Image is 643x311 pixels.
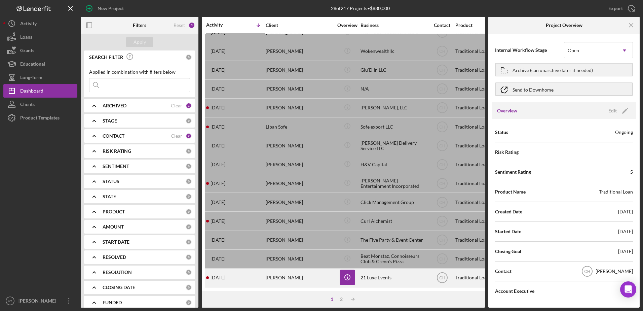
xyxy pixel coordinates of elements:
[602,2,640,15] button: Export
[361,269,428,287] div: 21 Luxe Events
[455,193,523,211] div: Traditional Loan
[3,111,77,125] button: Product Templates
[186,163,192,169] div: 0
[266,61,333,79] div: [PERSON_NAME]
[126,37,153,47] button: Apply
[513,64,593,76] div: Archive (can unarchive later if needed)
[439,87,445,92] text: CH
[568,48,579,53] div: Open
[455,99,523,117] div: Traditional Loan
[211,143,225,148] time: 2025-07-08 14:26
[608,106,617,116] div: Edit
[186,194,192,200] div: 0
[584,269,590,274] text: CH
[98,2,124,15] div: New Project
[186,103,192,109] div: 1
[337,297,346,302] div: 2
[599,188,633,195] div: Traditional Loan
[211,105,225,110] time: 2025-07-17 19:58
[103,270,132,275] b: RESOLUTION
[495,82,633,96] button: Send to Downhome
[455,250,523,268] div: Traditional Loan
[455,231,523,249] div: Traditional Loan
[266,42,333,60] div: [PERSON_NAME]
[103,300,122,305] b: FUNDED
[439,30,445,35] text: CH
[103,148,131,154] b: RISK RATING
[103,103,126,108] b: ARCHIVED
[186,284,192,290] div: 0
[266,99,333,117] div: [PERSON_NAME]
[630,169,633,175] div: 5
[211,48,225,54] time: 2025-07-22 18:42
[3,30,77,44] button: Loans
[186,269,192,275] div: 0
[495,188,526,195] span: Product Name
[495,149,519,155] span: Risk Rating
[455,269,523,287] div: Traditional Loan
[20,57,45,72] div: Educational
[455,118,523,136] div: Traditional Loan
[439,162,445,167] text: CH
[361,155,428,173] div: H&V Capital
[620,281,636,298] div: Open Intercom Messenger
[327,297,337,302] div: 1
[3,71,77,84] button: Long-Term
[186,209,192,215] div: 0
[103,224,124,230] b: AMOUNT
[3,98,77,111] button: Clients
[211,256,225,262] time: 2025-06-06 17:24
[361,212,428,230] div: Curl Alchemist
[618,228,633,235] div: [DATE]
[495,129,508,136] span: Status
[89,55,123,60] b: SEARCH FILTER
[266,269,333,287] div: [PERSON_NAME]
[495,47,564,54] span: Internal Workflow Stage
[81,2,130,15] button: New Project
[361,174,428,192] div: [PERSON_NAME] Entertainment Incorporated
[429,23,455,28] div: Contact
[439,181,445,186] text: CH
[20,84,43,99] div: Dashboard
[20,30,32,45] div: Loans
[266,23,333,28] div: Client
[3,44,77,57] button: Grants
[455,42,523,60] div: Traditional Loan
[266,137,333,154] div: [PERSON_NAME]
[211,67,225,73] time: 2025-07-22 18:05
[439,125,445,129] text: CH
[103,285,135,290] b: CLOSING DATE
[103,179,119,184] b: STATUS
[3,84,77,98] button: Dashboard
[513,83,554,95] div: Send to Downhome
[439,49,445,54] text: CH
[455,174,523,192] div: Traditional Loan
[439,68,445,73] text: CH
[495,248,521,255] span: Closing Goal
[171,133,182,139] div: Clear
[361,231,428,249] div: The Five Party & Event Center
[439,257,445,262] text: CH
[103,209,125,214] b: PRODUCT
[455,80,523,98] div: Traditional Loan
[361,42,428,60] div: Wokenwealthllc
[604,106,631,116] button: Edit
[266,231,333,249] div: [PERSON_NAME]
[20,71,42,86] div: Long-Term
[596,268,633,275] div: [PERSON_NAME]
[331,6,390,11] div: 28 of 217 Projects • $880,000
[20,98,35,113] div: Clients
[211,181,225,186] time: 2025-07-01 03:54
[3,294,77,308] button: VT[PERSON_NAME]
[188,22,195,29] div: 3
[439,219,445,224] text: CH
[266,155,333,173] div: [PERSON_NAME]
[171,103,182,108] div: Clear
[335,23,360,28] div: Overview
[3,17,77,30] button: Activity
[186,178,192,184] div: 0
